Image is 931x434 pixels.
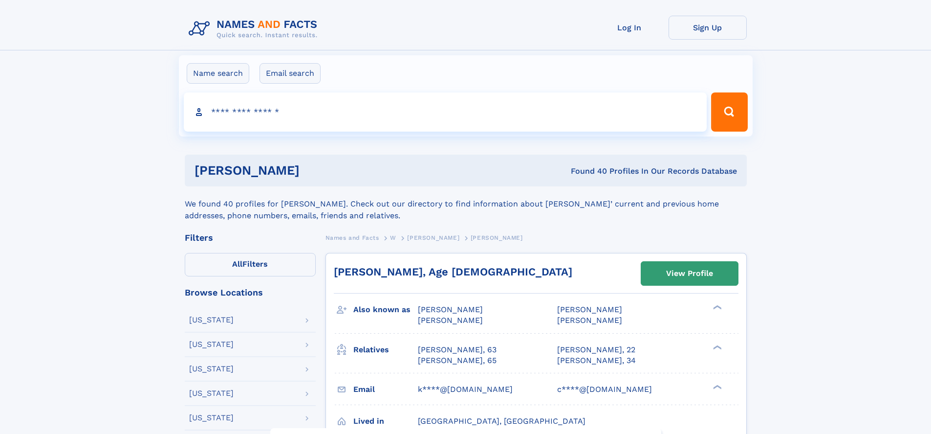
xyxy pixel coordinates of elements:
[418,416,585,426] span: [GEOGRAPHIC_DATA], [GEOGRAPHIC_DATA]
[471,234,523,241] span: [PERSON_NAME]
[185,16,325,42] img: Logo Names and Facts
[232,259,242,269] span: All
[185,253,316,276] label: Filters
[557,316,622,325] span: [PERSON_NAME]
[711,384,722,390] div: ❯
[418,355,497,366] a: [PERSON_NAME], 65
[260,63,321,84] label: Email search
[184,92,707,132] input: search input
[418,305,483,314] span: [PERSON_NAME]
[557,355,636,366] a: [PERSON_NAME], 34
[353,301,418,318] h3: Also known as
[711,304,722,311] div: ❯
[189,341,234,348] div: [US_STATE]
[669,16,747,40] a: Sign Up
[185,288,316,297] div: Browse Locations
[557,305,622,314] span: [PERSON_NAME]
[590,16,669,40] a: Log In
[418,316,483,325] span: [PERSON_NAME]
[325,231,379,244] a: Names and Facts
[334,266,572,278] a: [PERSON_NAME], Age [DEMOGRAPHIC_DATA]
[711,344,722,350] div: ❯
[557,344,635,355] a: [PERSON_NAME], 22
[189,365,234,373] div: [US_STATE]
[711,92,747,132] button: Search Button
[407,234,459,241] span: [PERSON_NAME]
[418,344,497,355] a: [PERSON_NAME], 63
[435,166,737,177] div: Found 40 Profiles In Our Records Database
[666,262,713,285] div: View Profile
[353,381,418,398] h3: Email
[353,413,418,430] h3: Lived in
[195,164,435,177] h1: [PERSON_NAME]
[189,414,234,422] div: [US_STATE]
[185,186,747,222] div: We found 40 profiles for [PERSON_NAME]. Check out our directory to find information about [PERSON...
[189,389,234,397] div: [US_STATE]
[353,342,418,358] h3: Relatives
[185,233,316,242] div: Filters
[390,234,396,241] span: W
[189,316,234,324] div: [US_STATE]
[187,63,249,84] label: Name search
[407,231,459,244] a: [PERSON_NAME]
[641,262,738,285] a: View Profile
[390,231,396,244] a: W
